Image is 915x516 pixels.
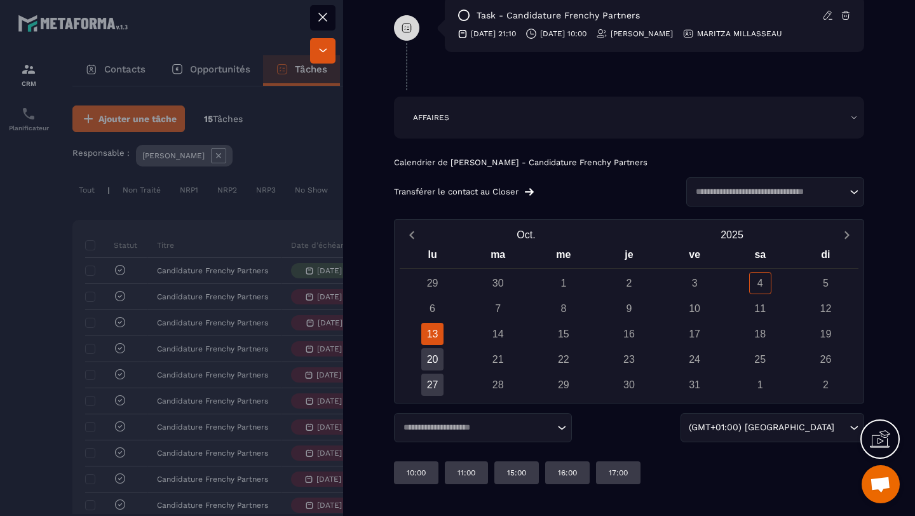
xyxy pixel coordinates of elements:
[815,323,837,345] div: 19
[629,224,835,246] button: Open years overlay
[691,186,846,198] input: Search for option
[684,272,706,294] div: 3
[728,246,793,268] div: sa
[749,348,771,370] div: 25
[862,465,900,503] div: Ouvrir le chat
[609,468,628,478] p: 17:00
[394,187,518,197] p: Transférer le contact au Closer
[686,421,837,435] span: (GMT+01:00) [GEOGRAPHIC_DATA]
[394,158,864,168] p: Calendrier de [PERSON_NAME] - Candidature Frenchy Partners
[662,246,728,268] div: ve
[531,246,596,268] div: me
[487,297,509,320] div: 7
[465,246,531,268] div: ma
[400,226,423,243] button: Previous month
[618,272,640,294] div: 2
[815,374,837,396] div: 2
[611,29,673,39] p: [PERSON_NAME]
[618,297,640,320] div: 9
[552,348,574,370] div: 22
[596,246,661,268] div: je
[487,374,509,396] div: 28
[487,348,509,370] div: 21
[552,323,574,345] div: 15
[457,468,475,478] p: 11:00
[421,297,444,320] div: 6
[413,112,449,123] p: AFFAIRES
[684,348,706,370] div: 24
[618,348,640,370] div: 23
[540,29,586,39] p: [DATE] 10:00
[618,374,640,396] div: 30
[421,374,444,396] div: 27
[684,297,706,320] div: 10
[837,421,846,435] input: Search for option
[558,468,577,478] p: 16:00
[686,177,864,207] div: Search for option
[400,246,858,396] div: Calendar wrapper
[749,272,771,294] div: 4
[400,272,858,396] div: Calendar days
[749,374,771,396] div: 1
[552,297,574,320] div: 8
[697,29,782,39] p: MARITZA MILLASSEAU
[421,272,444,294] div: 29
[552,374,574,396] div: 29
[815,348,837,370] div: 26
[749,323,771,345] div: 18
[684,323,706,345] div: 17
[421,323,444,345] div: 13
[507,468,526,478] p: 15:00
[487,272,509,294] div: 30
[477,10,640,22] p: task - Candidature Frenchy Partners
[400,246,465,268] div: lu
[552,272,574,294] div: 1
[399,421,554,434] input: Search for option
[815,297,837,320] div: 12
[618,323,640,345] div: 16
[487,323,509,345] div: 14
[681,413,864,442] div: Search for option
[421,348,444,370] div: 20
[684,374,706,396] div: 31
[394,413,572,442] div: Search for option
[749,297,771,320] div: 11
[407,468,426,478] p: 10:00
[471,29,516,39] p: [DATE] 21:10
[423,224,629,246] button: Open months overlay
[793,246,858,268] div: di
[835,226,858,243] button: Next month
[815,272,837,294] div: 5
